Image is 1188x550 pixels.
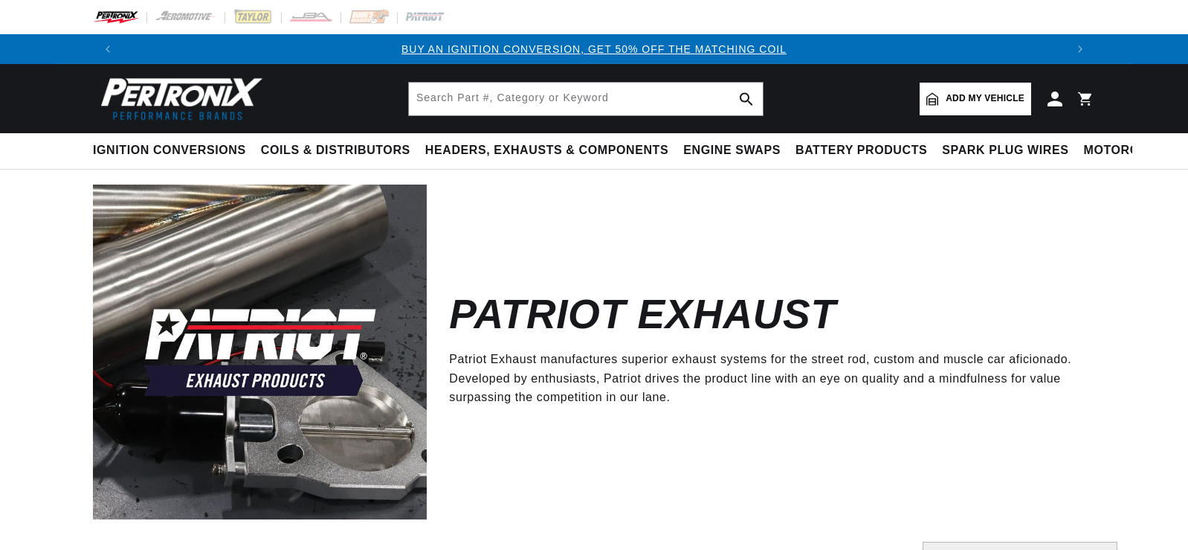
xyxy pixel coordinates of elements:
span: Add my vehicle [946,92,1024,106]
img: Pertronix [93,73,264,124]
span: Spark Plug Wires [942,143,1068,159]
slideshow-component: Translation missing: en.sections.announcements.announcement_bar [56,34,1132,64]
a: BUY AN IGNITION CONVERSION, GET 50% OFF THE MATCHING COIL [401,43,787,55]
h2: Patriot Exhaust [449,297,836,332]
summary: Engine Swaps [676,133,788,168]
p: Patriot Exhaust manufactures superior exhaust systems for the street rod, custom and muscle car a... [449,350,1073,407]
summary: Battery Products [788,133,934,168]
div: 1 of 3 [123,41,1065,57]
img: Patriot Exhaust [93,185,427,519]
button: search button [730,83,763,115]
span: Coils & Distributors [261,143,410,159]
summary: Motorcycle [1076,133,1180,168]
span: Engine Swaps [683,143,781,159]
span: Motorcycle [1084,143,1172,159]
span: Headers, Exhausts & Components [425,143,668,159]
summary: Coils & Distributors [254,133,418,168]
span: Ignition Conversions [93,143,246,159]
button: Translation missing: en.sections.announcements.next_announcement [1065,34,1095,64]
summary: Spark Plug Wires [934,133,1076,168]
input: Search Part #, Category or Keyword [409,83,763,115]
button: Translation missing: en.sections.announcements.previous_announcement [93,34,123,64]
span: Battery Products [795,143,927,159]
summary: Ignition Conversions [93,133,254,168]
a: Add my vehicle [920,83,1031,115]
div: Announcement [123,41,1065,57]
summary: Headers, Exhausts & Components [418,133,676,168]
